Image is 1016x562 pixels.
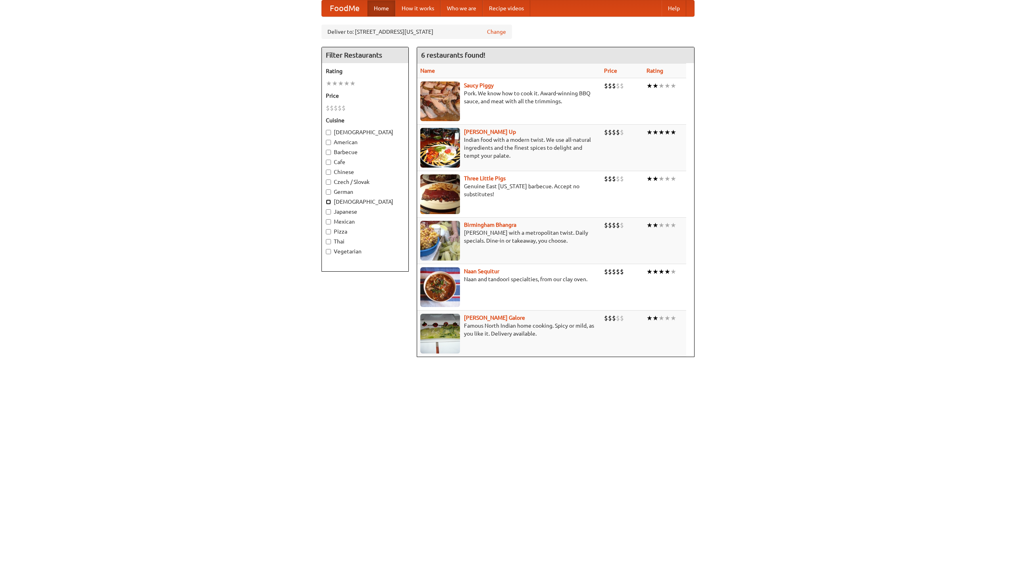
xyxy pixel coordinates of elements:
[612,267,616,276] li: $
[326,168,404,176] label: Chinese
[326,158,404,166] label: Cafe
[658,174,664,183] li: ★
[342,104,346,112] li: $
[608,81,612,90] li: $
[326,128,404,136] label: [DEMOGRAPHIC_DATA]
[670,221,676,230] li: ★
[326,199,331,205] input: [DEMOGRAPHIC_DATA]
[326,104,330,112] li: $
[647,314,652,323] li: ★
[332,79,338,88] li: ★
[647,81,652,90] li: ★
[321,25,512,39] div: Deliver to: [STREET_ADDRESS][US_STATE]
[670,267,676,276] li: ★
[326,148,404,156] label: Barbecue
[326,116,404,124] h5: Cuisine
[464,129,516,135] a: [PERSON_NAME] Up
[604,174,608,183] li: $
[420,221,460,261] img: bhangra.jpg
[664,128,670,137] li: ★
[326,247,404,255] label: Vegetarian
[664,221,670,230] li: ★
[670,81,676,90] li: ★
[350,79,356,88] li: ★
[658,314,664,323] li: ★
[421,51,485,59] ng-pluralize: 6 restaurants found!
[326,188,404,196] label: German
[664,267,670,276] li: ★
[652,81,658,90] li: ★
[658,267,664,276] li: ★
[608,267,612,276] li: $
[608,128,612,137] li: $
[670,314,676,323] li: ★
[441,0,483,16] a: Who we are
[326,67,404,75] h5: Rating
[420,322,598,338] p: Famous North Indian home cooking. Spicy or mild, as you like it. Delivery available.
[420,128,460,168] img: curryup.jpg
[322,0,368,16] a: FoodMe
[652,221,658,230] li: ★
[338,104,342,112] li: $
[420,275,598,283] p: Naan and tandoori specialties, from our clay oven.
[620,314,624,323] li: $
[326,229,331,234] input: Pizza
[326,178,404,186] label: Czech / Slovak
[647,267,652,276] li: ★
[662,0,686,16] a: Help
[464,268,499,274] a: Naan Sequitur
[326,189,331,195] input: German
[612,174,616,183] li: $
[620,221,624,230] li: $
[420,174,460,214] img: littlepigs.jpg
[487,28,506,36] a: Change
[326,160,331,165] input: Cafe
[664,174,670,183] li: ★
[647,68,663,74] a: Rating
[395,0,441,16] a: How it works
[612,81,616,90] li: $
[326,239,331,244] input: Thai
[608,174,612,183] li: $
[616,221,620,230] li: $
[326,198,404,206] label: [DEMOGRAPHIC_DATA]
[326,150,331,155] input: Barbecue
[420,229,598,245] p: [PERSON_NAME] with a metropolitan twist. Daily specials. Dine-in or takeaway, you choose.
[652,314,658,323] li: ★
[326,92,404,100] h5: Price
[420,267,460,307] img: naansequitur.jpg
[608,314,612,323] li: $
[604,314,608,323] li: $
[326,208,404,216] label: Japanese
[326,138,404,146] label: American
[330,104,334,112] li: $
[326,140,331,145] input: American
[326,209,331,214] input: Japanese
[464,175,506,182] a: Three Little Pigs
[664,81,670,90] li: ★
[420,89,598,105] p: Pork. We know how to cook it. Award-winning BBQ sauce, and meat with all the trimmings.
[483,0,530,16] a: Recipe videos
[664,314,670,323] li: ★
[604,81,608,90] li: $
[616,267,620,276] li: $
[464,222,516,228] a: Birmingham Bhangra
[420,136,598,160] p: Indian food with a modern twist. We use all-natural ingredients and the finest spices to delight ...
[658,221,664,230] li: ★
[612,221,616,230] li: $
[652,128,658,137] li: ★
[464,82,494,89] a: Saucy Piggy
[344,79,350,88] li: ★
[612,314,616,323] li: $
[338,79,344,88] li: ★
[612,128,616,137] li: $
[326,218,404,226] label: Mexican
[420,182,598,198] p: Genuine East [US_STATE] barbecue. Accept no substitutes!
[420,314,460,353] img: currygalore.jpg
[620,81,624,90] li: $
[326,219,331,224] input: Mexican
[464,315,525,321] a: [PERSON_NAME] Galore
[647,221,652,230] li: ★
